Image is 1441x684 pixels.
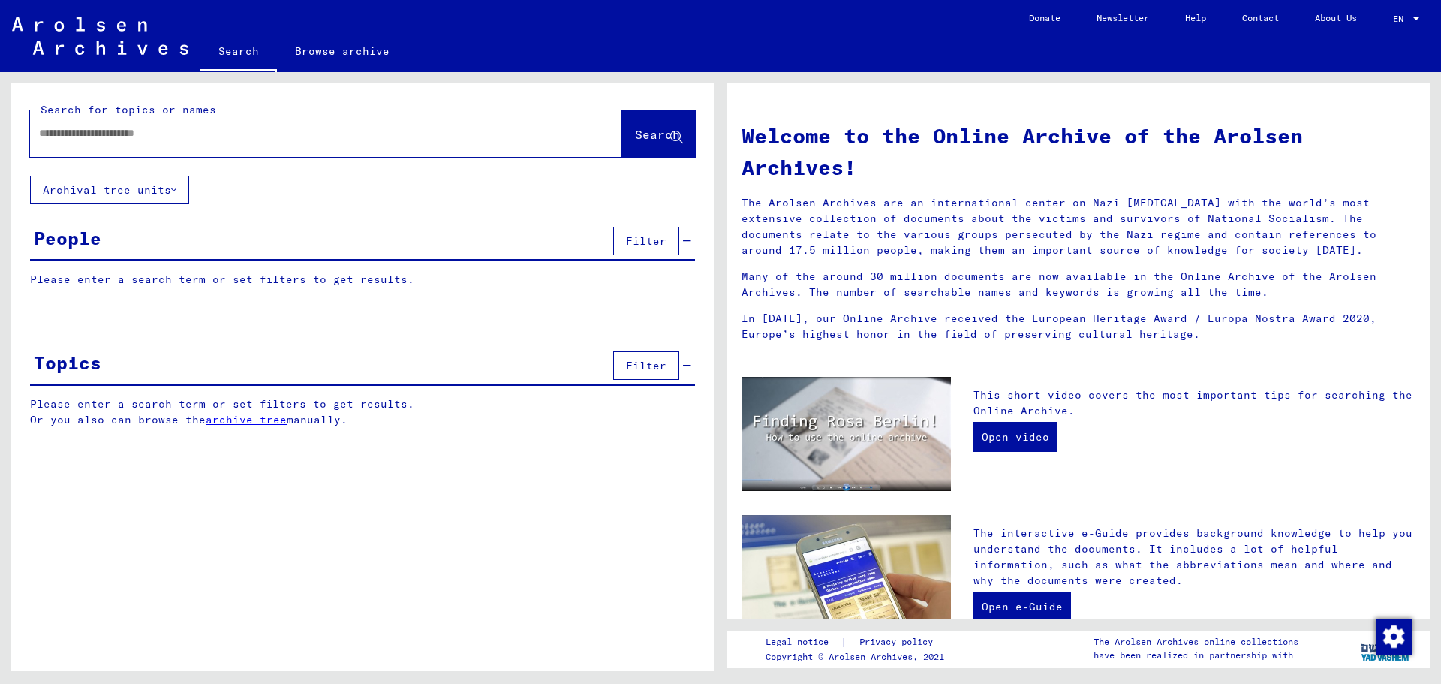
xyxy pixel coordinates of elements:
[766,634,841,650] a: Legal notice
[742,311,1415,342] p: In [DATE], our Online Archive received the European Heritage Award / Europa Nostra Award 2020, Eu...
[12,17,188,55] img: Arolsen_neg.svg
[742,377,951,491] img: video.jpg
[30,176,189,204] button: Archival tree units
[277,33,408,69] a: Browse archive
[1376,619,1412,655] img: Change consent
[206,413,287,426] a: archive tree
[41,103,216,116] mat-label: Search for topics or names
[1393,14,1409,24] span: EN
[34,349,101,376] div: Topics
[742,515,951,655] img: eguide.jpg
[973,592,1071,622] a: Open e-Guide
[742,120,1415,183] h1: Welcome to the Online Archive of the Arolsen Archives!
[622,110,696,157] button: Search
[30,272,695,288] p: Please enter a search term or set filters to get results.
[742,195,1415,258] p: The Arolsen Archives are an international center on Nazi [MEDICAL_DATA] with the world’s most ext...
[847,634,951,650] a: Privacy policy
[766,634,951,650] div: |
[613,351,679,380] button: Filter
[635,127,680,142] span: Search
[613,227,679,255] button: Filter
[200,33,277,72] a: Search
[626,359,666,372] span: Filter
[34,224,101,252] div: People
[766,650,951,664] p: Copyright © Arolsen Archives, 2021
[973,387,1415,419] p: This short video covers the most important tips for searching the Online Archive.
[1094,649,1298,662] p: have been realized in partnership with
[1358,630,1414,667] img: yv_logo.png
[973,526,1415,589] p: The interactive e-Guide provides background knowledge to help you understand the documents. It in...
[742,269,1415,300] p: Many of the around 30 million documents are now available in the Online Archive of the Arolsen Ar...
[973,422,1057,452] a: Open video
[30,396,696,428] p: Please enter a search term or set filters to get results. Or you also can browse the manually.
[626,234,666,248] span: Filter
[1094,635,1298,649] p: The Arolsen Archives online collections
